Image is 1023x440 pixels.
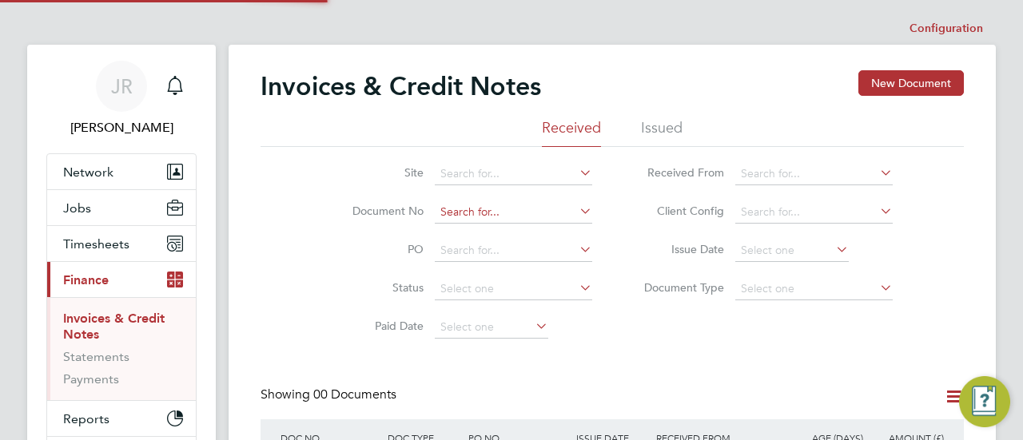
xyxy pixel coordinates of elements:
label: Document No [332,204,424,218]
label: Received From [632,165,724,180]
input: Select one [735,278,893,300]
input: Select one [735,240,849,262]
span: 00 Documents [313,386,396,402]
h2: Invoices & Credit Notes [261,70,541,102]
span: Reports [63,411,109,426]
button: Network [47,154,196,189]
span: Network [63,165,113,180]
label: Issue Date [632,242,724,256]
button: New Document [858,70,964,96]
button: Engage Resource Center [959,376,1010,427]
a: Statements [63,349,129,364]
span: Finance [63,272,109,287]
div: Finance [47,297,196,400]
span: JR [111,76,133,97]
a: Invoices & Credit Notes [63,311,165,342]
span: Jobs [63,200,91,216]
span: Jamie Rouse [46,118,197,137]
input: Search for... [435,240,592,262]
li: Configuration [910,13,983,45]
button: Reports [47,401,196,436]
li: Issued [641,118,683,147]
a: JR[PERSON_NAME] [46,61,197,137]
button: Jobs [47,190,196,225]
label: Client Config [632,204,724,218]
span: Timesheets [63,236,129,252]
a: Payments [63,371,119,386]
input: Search for... [735,201,893,224]
input: Search for... [435,201,592,224]
input: Search for... [435,163,592,185]
label: PO [332,242,424,256]
label: Document Type [632,280,724,295]
div: Showing [261,386,400,403]
button: Finance [47,262,196,297]
label: Status [332,280,424,295]
input: Search for... [735,163,893,185]
label: Site [332,165,424,180]
input: Select one [435,316,548,339]
li: Received [542,118,601,147]
input: Select one [435,278,592,300]
label: Paid Date [332,319,424,333]
button: Timesheets [47,226,196,261]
